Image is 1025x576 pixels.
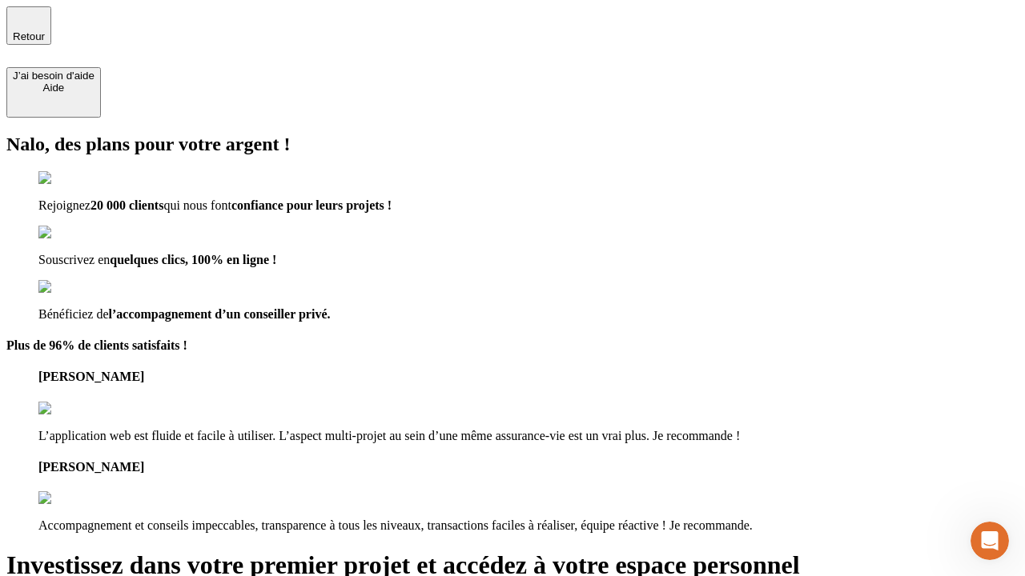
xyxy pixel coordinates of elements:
span: quelques clics, 100% en ligne ! [110,253,276,266]
p: Accompagnement et conseils impeccables, transparence à tous les niveaux, transactions faciles à r... [38,518,1019,533]
iframe: Intercom live chat [971,522,1009,560]
span: Retour [13,30,45,42]
img: checkmark [38,171,107,186]
p: L’application web est fluide et facile à utiliser. L’aspect multi-projet au sein d’une même assur... [38,429,1019,443]
button: Retour [6,6,51,45]
div: J’ai besoin d'aide [13,70,94,82]
span: qui nous font [163,198,231,212]
h2: Nalo, des plans pour votre argent ! [6,134,1019,155]
span: Souscrivez en [38,253,110,266]
span: Rejoignez [38,198,90,212]
span: Bénéficiez de [38,307,109,321]
span: l’accompagnement d’un conseiller privé. [109,307,331,321]
h4: [PERSON_NAME] [38,460,1019,474]
span: confiance pour leurs projets ! [231,198,392,212]
img: checkmark [38,280,107,294]
div: Aide [13,82,94,94]
span: 20 000 clients [90,198,164,212]
img: reviews stars [38,402,118,416]
h4: [PERSON_NAME] [38,370,1019,384]
button: J’ai besoin d'aideAide [6,67,101,118]
h4: Plus de 96% de clients satisfaits ! [6,338,1019,353]
img: reviews stars [38,491,118,506]
img: checkmark [38,226,107,240]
